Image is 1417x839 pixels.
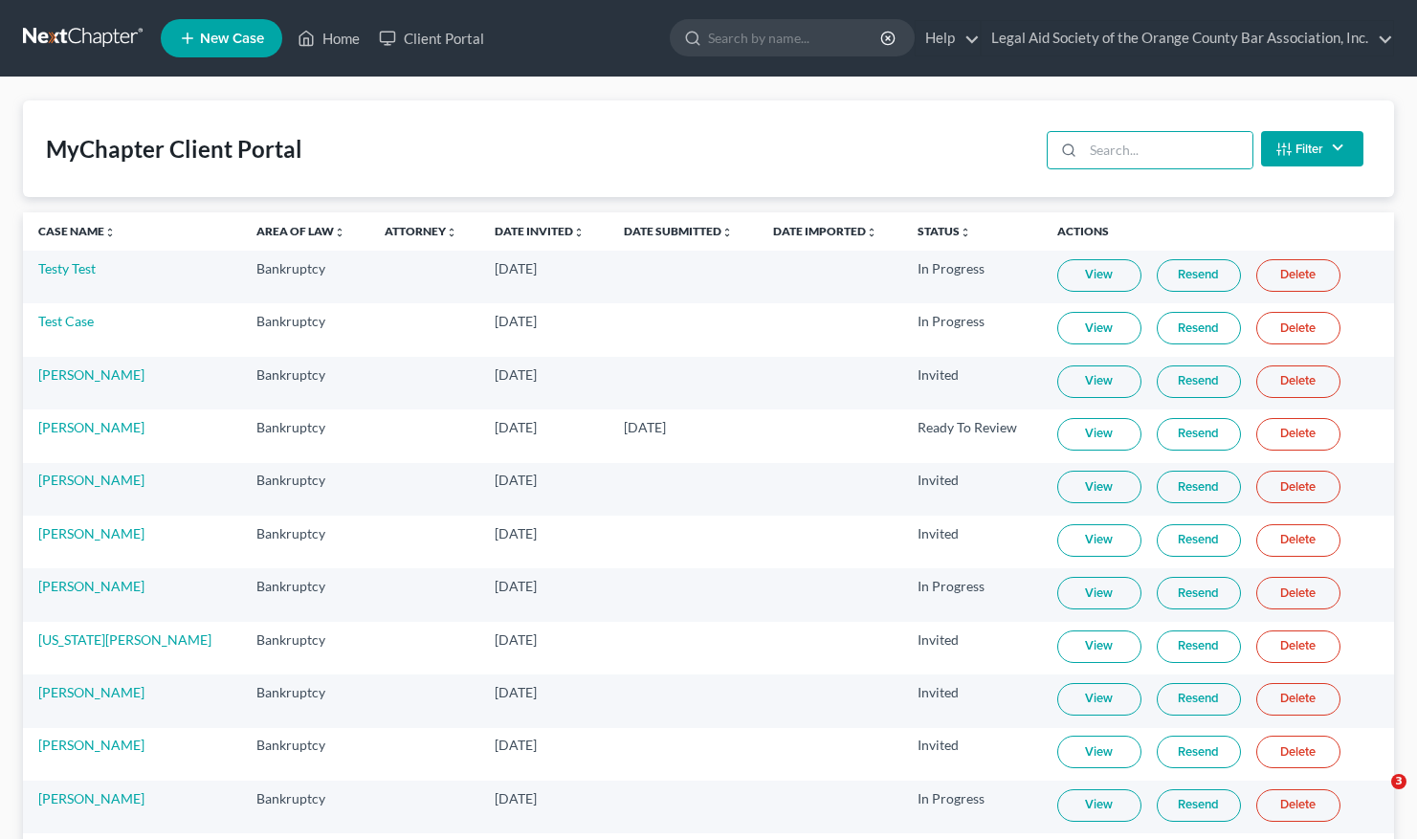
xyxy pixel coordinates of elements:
a: Date Invitedunfold_more [495,224,585,238]
span: [DATE] [495,525,537,541]
td: Bankruptcy [241,516,369,568]
a: [PERSON_NAME] [38,737,144,753]
a: Resend [1157,471,1241,503]
a: Area of Lawunfold_more [256,224,345,238]
div: MyChapter Client Portal [46,134,302,165]
span: 3 [1391,774,1406,789]
i: unfold_more [866,227,877,238]
a: Resend [1157,524,1241,557]
a: Delete [1256,683,1340,716]
td: Invited [902,728,1042,781]
a: Home [288,21,369,55]
a: Delete [1256,789,1340,822]
td: Bankruptcy [241,463,369,516]
span: [DATE] [495,313,537,329]
a: View [1057,736,1141,768]
td: In Progress [902,781,1042,833]
a: [PERSON_NAME] [38,525,144,541]
span: [DATE] [495,472,537,488]
td: In Progress [902,251,1042,303]
a: Resend [1157,789,1241,822]
a: Client Portal [369,21,494,55]
a: Delete [1256,259,1340,292]
td: In Progress [902,303,1042,356]
a: [PERSON_NAME] [38,366,144,383]
a: Statusunfold_more [918,224,971,238]
a: View [1057,524,1141,557]
a: View [1057,471,1141,503]
td: Invited [902,622,1042,674]
a: Resend [1157,312,1241,344]
a: View [1057,418,1141,451]
a: Delete [1256,365,1340,398]
a: [US_STATE][PERSON_NAME] [38,631,211,648]
span: [DATE] [495,419,537,435]
td: Invited [902,516,1042,568]
a: [PERSON_NAME] [38,419,144,435]
a: Legal Aid Society of the Orange County Bar Association, Inc. [982,21,1393,55]
a: Case Nameunfold_more [38,224,116,238]
input: Search... [1083,132,1252,168]
i: unfold_more [573,227,585,238]
a: Delete [1256,736,1340,768]
td: Bankruptcy [241,674,369,727]
a: Resend [1157,630,1241,663]
a: View [1057,789,1141,822]
a: Help [916,21,980,55]
a: Delete [1256,418,1340,451]
span: [DATE] [495,684,537,700]
td: Ready To Review [902,409,1042,462]
th: Actions [1042,212,1394,251]
a: Resend [1157,736,1241,768]
a: Resend [1157,365,1241,398]
td: Bankruptcy [241,251,369,303]
button: Filter [1261,131,1363,166]
i: unfold_more [446,227,457,238]
a: Resend [1157,577,1241,609]
a: Delete [1256,312,1340,344]
input: Search by name... [708,20,883,55]
td: Bankruptcy [241,357,369,409]
a: Date Submittedunfold_more [624,224,733,238]
span: [DATE] [495,578,537,594]
a: View [1057,259,1141,292]
td: In Progress [902,568,1042,621]
i: unfold_more [960,227,971,238]
iframe: Intercom live chat [1352,774,1398,820]
a: Delete [1256,630,1340,663]
i: unfold_more [334,227,345,238]
a: View [1057,365,1141,398]
a: Resend [1157,259,1241,292]
i: unfold_more [104,227,116,238]
a: Delete [1256,577,1340,609]
td: Invited [902,674,1042,727]
td: Bankruptcy [241,781,369,833]
td: Bankruptcy [241,303,369,356]
td: Invited [902,463,1042,516]
i: unfold_more [721,227,733,238]
a: View [1057,577,1141,609]
span: [DATE] [495,260,537,276]
td: Bankruptcy [241,568,369,621]
td: Invited [902,357,1042,409]
a: Test Case [38,313,94,329]
td: Bankruptcy [241,622,369,674]
a: [PERSON_NAME] [38,684,144,700]
span: New Case [200,32,264,46]
span: [DATE] [624,419,666,435]
span: [DATE] [495,366,537,383]
a: View [1057,683,1141,716]
a: Date Importedunfold_more [773,224,877,238]
a: Delete [1256,524,1340,557]
a: View [1057,630,1141,663]
a: [PERSON_NAME] [38,578,144,594]
a: [PERSON_NAME] [38,472,144,488]
td: Bankruptcy [241,728,369,781]
a: Resend [1157,683,1241,716]
td: Bankruptcy [241,409,369,462]
a: View [1057,312,1141,344]
a: Testy Test [38,260,96,276]
span: [DATE] [495,737,537,753]
a: Delete [1256,471,1340,503]
a: Resend [1157,418,1241,451]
